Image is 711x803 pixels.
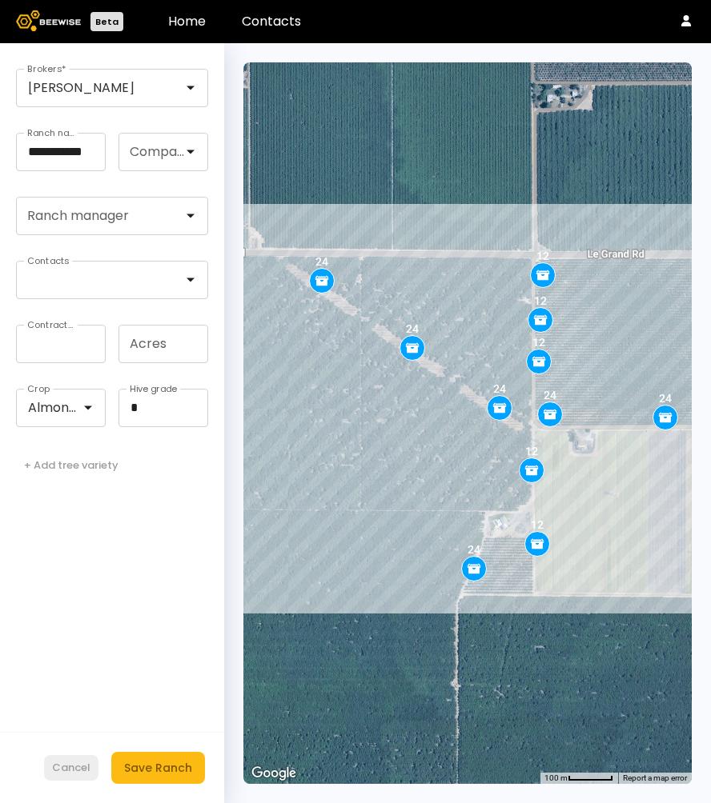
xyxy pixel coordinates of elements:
a: Report a map error [623,773,687,782]
button: + Add tree variety [16,453,127,478]
div: 24 [544,389,556,401]
a: Home [168,12,206,30]
div: Cancel [52,760,90,776]
div: 24 [659,392,672,405]
div: Save Ranch [124,759,192,777]
img: Beewise logo [16,10,81,31]
div: 24 [468,543,480,556]
div: 12 [532,336,545,349]
div: Beta [90,12,123,31]
div: 12 [531,518,544,531]
div: + Add tree variety [24,457,118,473]
div: 12 [525,445,538,457]
button: Cancel [44,755,98,781]
img: Google [247,763,300,784]
a: Contacts [242,12,301,30]
div: 12 [536,250,549,262]
a: Open this area in Google Maps (opens a new window) [247,763,300,784]
div: 12 [534,294,547,307]
span: 100 m [544,773,568,782]
div: 24 [406,322,419,335]
div: 24 [315,255,328,268]
button: Save Ranch [111,752,205,784]
button: Map scale: 100 m per 53 pixels [540,773,618,784]
div: 24 [493,382,506,395]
